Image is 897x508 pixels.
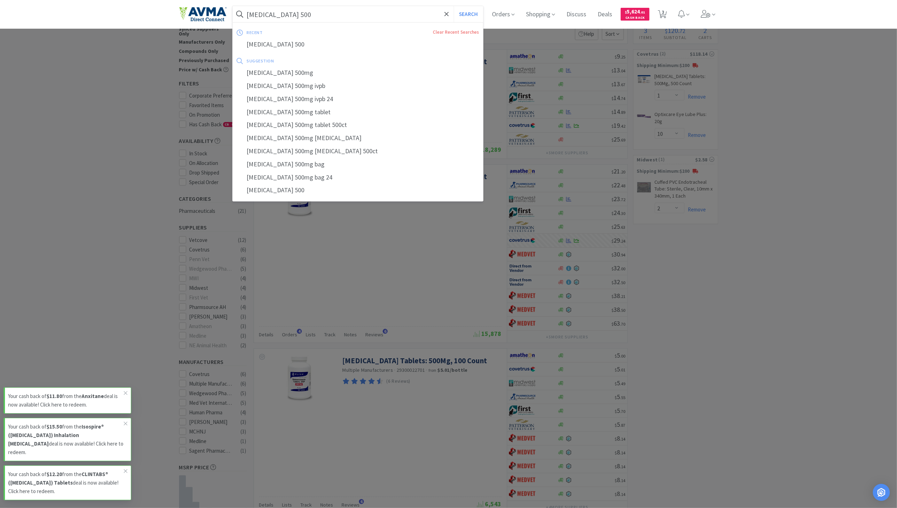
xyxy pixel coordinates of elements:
div: [MEDICAL_DATA] 500 [233,184,483,197]
div: [MEDICAL_DATA] 500mg bag 24 [233,171,483,184]
img: e4e33dab9f054f5782a47901c742baa9_102.png [179,7,227,22]
strong: $15.50 [46,423,62,430]
button: Search [454,6,483,22]
div: [MEDICAL_DATA] 500 [233,38,483,51]
strong: $12.20 [46,471,62,477]
div: [MEDICAL_DATA] 500mg tablet [233,106,483,119]
div: [MEDICAL_DATA] 500mg ivpb 24 [233,93,483,106]
input: Search by item, sku, manufacturer, ingredient, size... [233,6,483,22]
span: Cash Back [625,16,645,21]
div: [MEDICAL_DATA] 500mg [MEDICAL_DATA] [233,132,483,145]
span: 5,624 [625,8,645,15]
strong: Isospire® ([MEDICAL_DATA]) Inhalation [MEDICAL_DATA] [8,423,104,447]
strong: $11.80 [46,393,62,399]
div: Open Intercom Messenger [873,484,890,501]
p: Your cash back of from the deal is now available! Click here to redeem. [8,470,124,496]
strong: Anxitane [82,393,104,399]
div: [MEDICAL_DATA] 500mg [233,66,483,79]
div: suggestion [247,55,377,66]
span: $ [625,10,627,15]
a: $5,624.01Cash Back [621,5,649,24]
div: recent [247,27,348,38]
a: 3 [655,12,670,18]
p: Your cash back of from the deal is now available! Click here to redeem. [8,423,124,457]
div: [MEDICAL_DATA] 500mg ivpb [233,79,483,93]
a: Discuss [564,11,589,18]
a: Clear Recent Searches [433,29,479,35]
p: Your cash back of from the deal is now available! Click here to redeem. [8,392,124,409]
div: [MEDICAL_DATA] 500mg [MEDICAL_DATA] 500ct [233,145,483,158]
span: . 01 [640,10,645,15]
div: [MEDICAL_DATA] 500mg tablet 500ct [233,118,483,132]
a: Deals [595,11,615,18]
div: [MEDICAL_DATA] 500mg bag [233,158,483,171]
